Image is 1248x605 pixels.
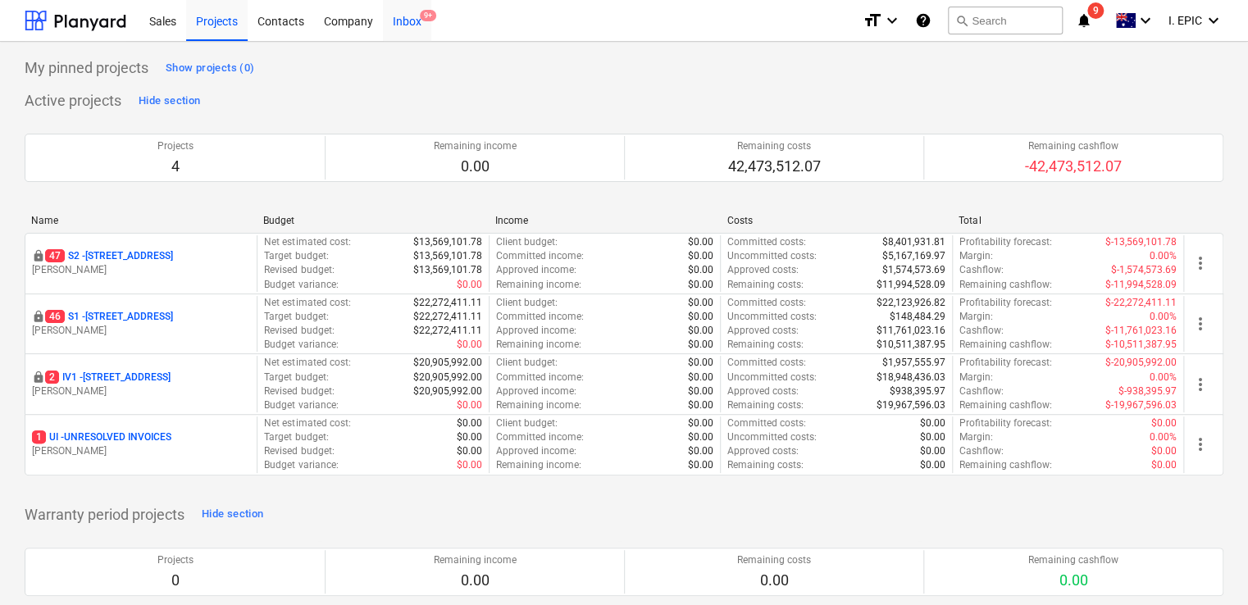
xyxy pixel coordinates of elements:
p: Remaining costs : [727,458,804,472]
div: Chat Widget [1166,526,1248,605]
span: 9+ [420,10,436,21]
div: Name [31,215,250,226]
p: Approved income : [496,324,576,338]
p: Profitability forecast : [959,296,1052,310]
p: $0.00 [920,458,945,472]
span: locked [32,310,45,323]
p: $0.00 [457,416,482,430]
p: $0.00 [457,444,482,458]
p: 0.00 [434,157,517,176]
p: My pinned projects [25,58,148,78]
div: This project is confidential [32,310,45,324]
p: Remaining cashflow : [959,398,1052,412]
span: I. EPIC [1168,14,1202,27]
p: $0.00 [688,356,713,370]
p: 0.00% [1150,249,1177,263]
p: $13,569,101.78 [413,249,482,263]
span: search [955,14,968,27]
p: Cashflow : [959,324,1004,338]
p: $22,272,411.11 [413,310,482,324]
p: Margin : [959,249,993,263]
p: Remaining income : [496,278,581,292]
p: Net estimated cost : [264,235,350,249]
p: Remaining cashflow [1025,139,1122,153]
div: Budget [263,215,482,226]
span: more_vert [1191,375,1210,394]
span: 1 [32,430,46,444]
p: Approved costs : [727,444,799,458]
p: Uncommitted costs : [727,371,817,384]
span: 46 [45,310,65,323]
div: 1UI -UNRESOLVED INVOICES[PERSON_NAME] [32,430,250,458]
p: Remaining income [434,139,517,153]
p: 0.00 [1028,571,1118,590]
p: $0.00 [688,444,713,458]
p: 0.00 [737,571,811,590]
p: $0.00 [920,416,945,430]
p: Revised budget : [264,444,334,458]
p: Profitability forecast : [959,356,1052,370]
div: Income [495,215,714,226]
p: $20,905,992.00 [413,356,482,370]
div: 2IV1 -[STREET_ADDRESS][PERSON_NAME] [32,371,250,398]
p: Client budget : [496,235,558,249]
div: 47S2 -[STREET_ADDRESS][PERSON_NAME] [32,249,250,277]
p: $0.00 [457,458,482,472]
p: $0.00 [920,444,945,458]
p: S2 - [STREET_ADDRESS] [45,249,173,263]
span: locked [32,249,45,262]
p: $-19,967,596.03 [1105,398,1177,412]
p: Projects [157,553,194,567]
span: 2 [45,371,59,384]
p: IV1 - [STREET_ADDRESS] [45,371,171,384]
span: more_vert [1191,253,1210,273]
p: Warranty period projects [25,505,184,525]
p: $0.00 [457,278,482,292]
span: locked [32,371,45,384]
p: $-13,569,101.78 [1105,235,1177,249]
p: Cashflow : [959,384,1004,398]
p: Remaining costs [737,553,811,567]
p: $-20,905,992.00 [1105,356,1177,370]
p: Approved income : [496,384,576,398]
p: $20,905,992.00 [413,384,482,398]
p: Committed income : [496,371,584,384]
p: Uncommitted costs : [727,430,817,444]
p: Remaining cashflow : [959,278,1052,292]
p: $0.00 [688,398,713,412]
p: Margin : [959,371,993,384]
p: Budget variance : [264,278,338,292]
p: $0.00 [688,371,713,384]
i: notifications [1076,11,1092,30]
p: Approved income : [496,263,576,277]
p: Client budget : [496,296,558,310]
p: Target budget : [264,310,328,324]
p: $-10,511,387.95 [1105,338,1177,352]
p: Target budget : [264,249,328,263]
p: $0.00 [457,398,482,412]
p: $0.00 [920,430,945,444]
p: $0.00 [688,430,713,444]
i: keyboard_arrow_down [882,11,902,30]
p: $19,967,596.03 [877,398,945,412]
p: $0.00 [688,296,713,310]
p: Net estimated cost : [264,296,350,310]
p: Remaining income [434,553,517,567]
i: keyboard_arrow_down [1136,11,1155,30]
p: Revised budget : [264,324,334,338]
p: Remaining cashflow : [959,458,1052,472]
p: Committed costs : [727,416,806,430]
p: $-22,272,411.11 [1105,296,1177,310]
p: Profitability forecast : [959,235,1052,249]
i: Knowledge base [915,11,931,30]
p: Net estimated cost : [264,416,350,430]
p: $22,123,926.82 [877,296,945,310]
p: $0.00 [688,249,713,263]
p: Cashflow : [959,263,1004,277]
p: $13,569,101.78 [413,263,482,277]
p: $-1,574,573.69 [1111,263,1177,277]
p: $22,272,411.11 [413,324,482,338]
p: $-938,395.97 [1118,384,1177,398]
p: Remaining income : [496,338,581,352]
p: Committed costs : [727,235,806,249]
